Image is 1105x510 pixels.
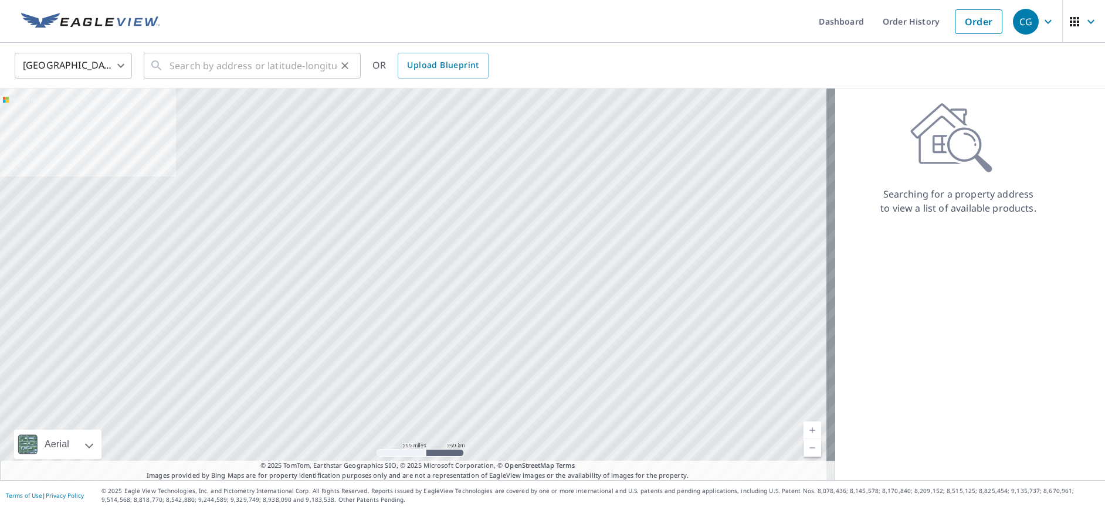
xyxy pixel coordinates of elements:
a: OpenStreetMap [504,461,554,470]
img: EV Logo [21,13,160,30]
a: Privacy Policy [46,491,84,499]
input: Search by address or latitude-longitude [170,49,337,82]
a: Current Level 5, Zoom In [804,421,821,439]
a: Upload Blueprint [398,53,488,79]
button: Clear [337,57,353,74]
div: Aerial [41,430,73,459]
p: © 2025 Eagle View Technologies, Inc. and Pictometry International Corp. All Rights Reserved. Repo... [101,487,1099,504]
div: OR [372,53,489,79]
a: Terms of Use [6,491,42,499]
a: Current Level 5, Zoom Out [804,439,821,457]
a: Terms [556,461,575,470]
div: [GEOGRAPHIC_DATA] [15,49,132,82]
div: Aerial [14,430,101,459]
span: © 2025 TomTom, Earthstar Geographics SIO, © 2025 Microsoft Corporation, © [260,461,575,471]
span: Upload Blueprint [407,58,479,73]
div: CG [1013,9,1039,35]
a: Order [955,9,1002,34]
p: | [6,492,84,499]
p: Searching for a property address to view a list of available products. [880,187,1037,215]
